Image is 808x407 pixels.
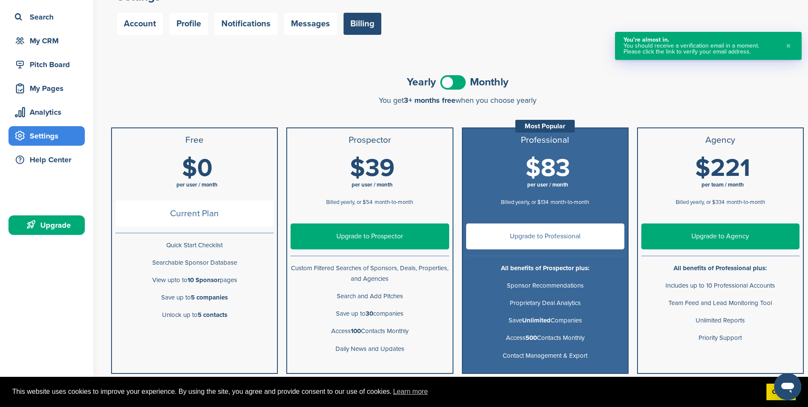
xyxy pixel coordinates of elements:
div: You’re almost in. [623,37,777,43]
a: Billing [344,13,381,35]
div: You get when you choose yearly [111,96,804,105]
b: 30 [366,310,373,317]
div: Analytics [13,105,85,120]
a: Account [117,13,163,35]
b: Unlimited [522,317,551,324]
p: Unlock up to [115,310,274,320]
iframe: Button to launch messaging window [774,373,801,400]
a: learn more about cookies [392,385,429,398]
div: Search [13,9,85,25]
button: Close [784,37,793,55]
p: Sponsor Recommendations [466,280,624,291]
div: My Pages [13,81,85,96]
a: Settings [8,126,85,146]
a: Messages [284,13,337,35]
a: Search [8,7,85,27]
span: $83 [526,153,570,183]
p: Save up to [115,292,274,303]
p: Proprietary Deal Analytics [466,298,624,308]
span: Billed yearly, or $54 [326,199,372,206]
p: Save up to companies [291,308,449,319]
div: Pitch Board [13,57,85,72]
a: Upgrade to Professional [466,223,624,249]
a: My Pages [8,79,85,98]
p: View upto to pages [115,275,274,285]
b: All benefits of Professional plus: [674,264,767,272]
a: My CRM [8,31,85,51]
span: per user / month [176,181,218,188]
span: This website uses cookies to improve your experience. By using the site, you agree and provide co... [12,385,760,398]
p: Quick Start Checklist [115,240,274,251]
div: My CRM [13,33,85,48]
h3: Agency [641,135,800,145]
a: dismiss cookie message [766,384,796,401]
span: $39 [350,153,394,183]
span: month-to-month [375,199,413,206]
span: per user / month [527,181,568,188]
b: 10 Sponsor [187,276,220,284]
span: $0 [182,153,212,183]
div: Upgrade [13,218,85,233]
span: month-to-month [551,199,589,206]
p: Daily News and Updates [291,344,449,354]
b: All benefits of Prospector plus: [501,264,590,272]
span: Current Plan [115,201,274,226]
a: Profile [170,13,208,35]
a: Upgrade to Agency [641,223,800,249]
p: Includes up to 10 Professional Accounts [641,280,800,291]
a: Upgrade [8,215,85,235]
span: per team / month [702,181,744,188]
p: Priority Support [641,333,800,343]
span: per user / month [352,181,393,188]
span: Billed yearly, or $134 [501,199,548,206]
a: Notifications [215,13,277,35]
b: 5 contacts [198,311,227,319]
a: Help Center [8,150,85,170]
span: month-to-month [727,199,765,206]
span: Yearly [407,77,436,88]
span: Billed yearly, or $334 [676,199,724,206]
p: Team Feed and Lead Monitoring Tool [641,298,800,308]
p: Search and Add Pitches [291,291,449,302]
h3: Professional [466,135,624,145]
div: Help Center [13,152,85,167]
b: 500 [526,334,537,342]
span: 3+ months free [404,96,456,105]
p: Access Contacts Monthly [466,333,624,343]
div: Settings [13,128,85,144]
p: Save Companies [466,315,624,326]
a: Analytics [8,102,85,122]
h3: Free [115,135,274,145]
p: Access Contacts Monthly [291,326,449,336]
p: Unlimited Reports [641,315,800,326]
b: 5 companies [191,294,228,301]
a: Upgrade to Prospector [291,223,449,249]
h3: Prospector [291,135,449,145]
b: 100 [351,327,361,335]
span: $221 [695,153,750,183]
div: Most Popular [515,120,575,133]
p: Contact Management & Export [466,350,624,361]
span: Monthly [470,77,509,88]
div: You should receive a verification email in a moment. Please click the link to verify your email a... [623,43,777,55]
p: Searchable Sponsor Database [115,257,274,268]
a: Pitch Board [8,55,85,74]
p: Custom Filtered Searches of Sponsors, Deals, Properties, and Agencies [291,263,449,284]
